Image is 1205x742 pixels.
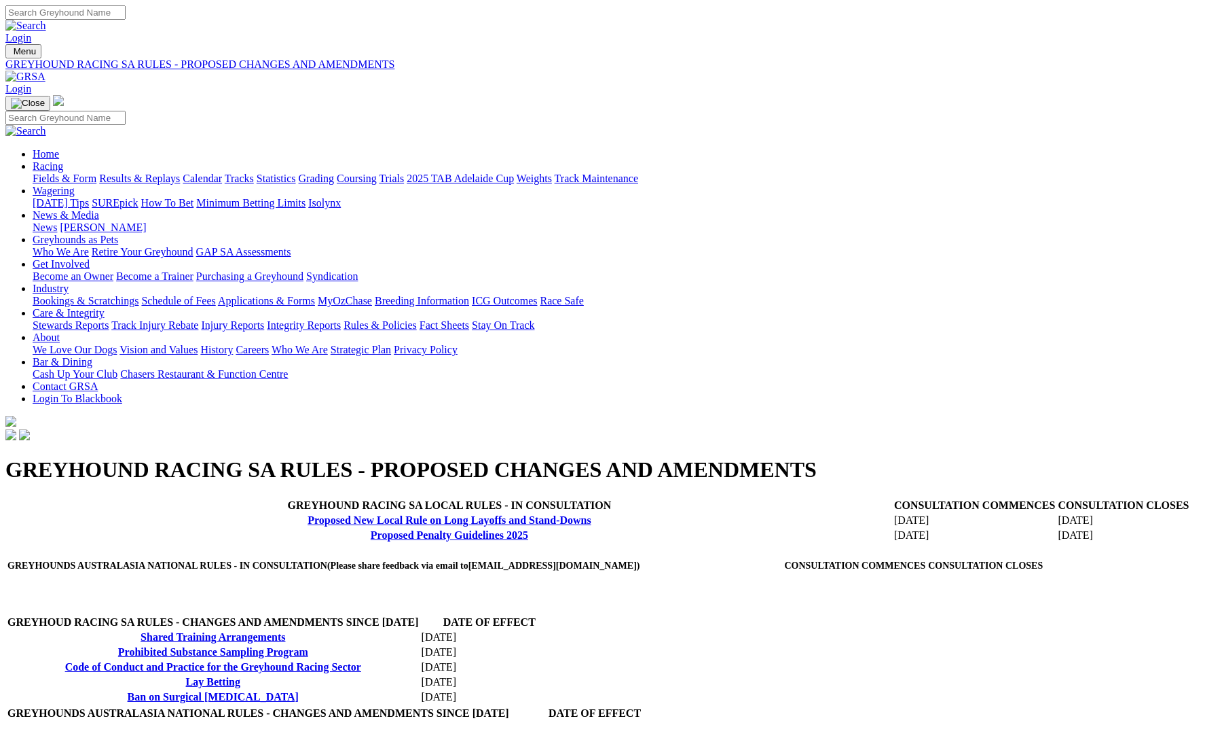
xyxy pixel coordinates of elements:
th: CONSULTATION COMMENCES [783,560,926,572]
div: Bar & Dining [33,368,1200,381]
a: Track Injury Rebate [111,319,198,331]
img: facebook.svg [5,429,16,440]
a: Fact Sheets [420,319,469,331]
h1: GREYHOUND RACING SA RULES - PROPOSED CHANGES AND AMENDMENTS [5,457,1200,482]
div: Care & Integrity [33,319,1200,332]
th: CONSULTATION CLOSES [1057,499,1189,512]
a: ICG Outcomes [472,295,537,306]
img: logo-grsa-white.png [53,95,64,106]
a: Stay On Track [472,319,534,331]
a: Race Safe [540,295,583,306]
td: [DATE] [421,675,559,689]
img: Search [5,125,46,137]
a: Code of Conduct and Practice for the Greyhound Racing Sector [65,661,361,673]
th: GREYHOUND RACING SA LOCAL RULES - IN CONSULTATION [7,499,892,512]
a: Privacy Policy [394,344,458,355]
a: Isolynx [308,197,341,209]
th: DATE OF EFFECT [511,707,679,720]
div: Industry [33,295,1200,307]
a: Lay Betting [186,676,240,688]
a: Bar & Dining [33,356,92,368]
a: Login [5,32,31,43]
a: Purchasing a Greyhound [196,270,303,282]
a: Chasers Restaurant & Function Centre [120,368,288,380]
a: Weights [517,173,552,184]
td: [DATE] [421,660,559,674]
div: Greyhounds as Pets [33,246,1200,258]
div: News & Media [33,222,1200,234]
a: Ban on Surgical [MEDICAL_DATA] [128,691,299,703]
td: [DATE] [421,690,559,704]
a: Integrity Reports [267,319,341,331]
a: Become an Owner [33,270,113,282]
a: Contact GRSA [33,381,98,392]
a: Vision and Values [119,344,198,355]
a: Results & Replays [99,173,180,184]
td: [DATE] [893,514,1056,527]
a: History [200,344,233,355]
a: GREYHOUND RACING SA RULES - PROPOSED CHANGES AND AMENDMENTS [5,58,1200,71]
a: News [33,222,57,233]
a: Track Maintenance [555,173,638,184]
th: GREYHOUNDS AUSTRALASIA NATIONAL RULES - IN CONSULTATION [7,560,782,572]
a: Coursing [337,173,377,184]
img: Close [11,98,45,109]
img: logo-grsa-white.png [5,416,16,427]
a: Bookings & Scratchings [33,295,138,306]
a: Syndication [306,270,358,282]
button: Toggle navigation [5,44,41,58]
a: Retire Your Greyhound [92,246,193,258]
a: Applications & Forms [218,295,315,306]
div: Get Involved [33,270,1200,283]
a: We Love Our Dogs [33,344,117,355]
a: SUREpick [92,197,138,209]
a: Proposed Penalty Guidelines 2025 [371,529,528,541]
div: About [33,344,1200,356]
span: Menu [14,46,36,56]
a: GAP SA Assessments [196,246,291,258]
a: 2025 TAB Adelaide Cup [407,173,514,184]
a: Racing [33,160,63,172]
input: Search [5,111,126,125]
a: Trials [379,173,404,184]
a: Breeding Information [375,295,469,306]
a: [DATE] Tips [33,197,89,209]
a: Strategic Plan [331,344,391,355]
a: Industry [33,283,69,294]
th: CONSULTATION CLOSES [927,560,1043,572]
a: Tracks [225,173,254,184]
img: twitter.svg [19,429,30,440]
a: About [33,332,60,343]
a: Shared Training Arrangements [141,631,285,643]
th: DATE OF EFFECT [421,616,559,629]
td: [DATE] [421,631,559,644]
a: Stewards Reports [33,319,109,331]
th: GREYHOUNDS AUSTRALASIA NATIONAL RULES - CHANGES AND AMENDMENTS SINCE [DATE] [7,707,510,720]
a: Prohibited Substance Sampling Program [118,646,308,658]
div: Racing [33,173,1200,185]
a: Schedule of Fees [141,295,215,306]
a: Become a Trainer [116,270,193,282]
a: Calendar [183,173,222,184]
a: Proposed New Local Rule on Long Layoffs and Stand-Downs [308,514,591,526]
span: (Please share feedback via email to [EMAIL_ADDRESS][DOMAIN_NAME] ) [327,561,640,571]
a: Care & Integrity [33,307,105,319]
a: News & Media [33,209,99,221]
a: Login To Blackbook [33,393,122,404]
a: Injury Reports [201,319,264,331]
img: GRSA [5,71,45,83]
a: Minimum Betting Limits [196,197,305,209]
a: Cash Up Your Club [33,368,117,380]
a: Wagering [33,185,75,196]
a: Who We Are [272,344,328,355]
div: Wagering [33,197,1200,209]
th: CONSULTATION COMMENCES [893,499,1056,512]
a: Statistics [257,173,296,184]
td: [DATE] [1057,529,1189,542]
img: Search [5,20,46,32]
td: [DATE] [1057,514,1189,527]
a: Fields & Form [33,173,96,184]
input: Search [5,5,126,20]
a: Home [33,148,59,160]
